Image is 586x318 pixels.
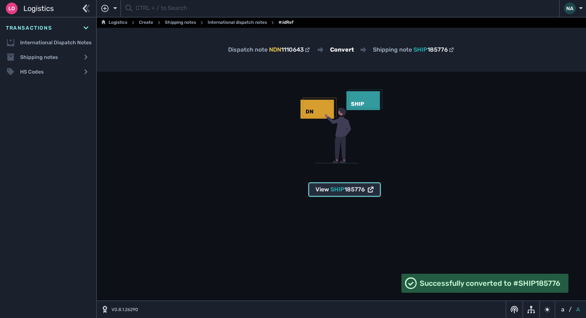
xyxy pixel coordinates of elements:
div: Shipping note [373,45,455,54]
a: Shipping notes [165,18,196,27]
h2: Convert [330,45,354,54]
div: View [315,185,374,194]
span: Successfully converted to #SHIP185776 [420,278,560,289]
div: Lo [6,3,18,14]
span: SHIP [330,186,344,193]
a: International dispatch notes [208,18,267,27]
span: #:idRef [279,18,294,27]
a: NDN1110643 [269,45,311,54]
span: NDN [269,46,281,53]
button: ViewSHIP185776 [309,183,380,196]
span: V0.8.1.26290 [111,306,138,313]
span: SHIP [413,46,427,53]
span: 1110643 [281,46,304,53]
span: / [569,305,572,314]
a: Logistics [101,18,127,27]
a: SHIP185776 [413,45,455,54]
a: Create [139,18,153,27]
div: Dispatch note [228,45,311,54]
text: SHIP [351,101,364,107]
span: Transactions [6,24,52,32]
text: DN [306,108,314,115]
span: 185776 [344,186,365,193]
button: a [560,305,566,314]
span: Logistics [23,3,54,14]
span: 185776 [427,46,448,53]
button: A [575,305,582,314]
div: NA [564,3,576,14]
input: CTRL + / to Search [136,1,555,16]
